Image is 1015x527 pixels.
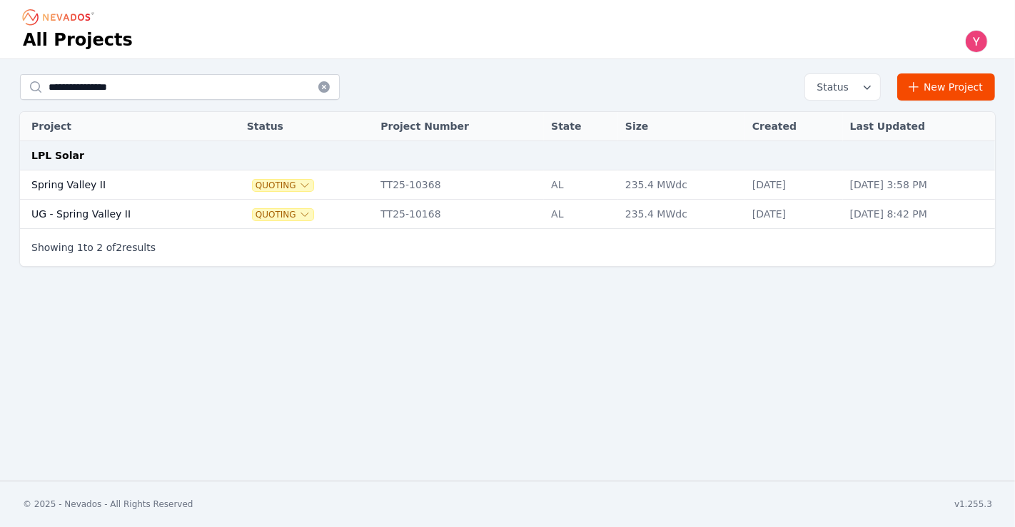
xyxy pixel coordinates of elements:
th: Status [240,112,374,141]
th: Size [618,112,745,141]
div: © 2025 - Nevados - All Rights Reserved [23,498,193,510]
td: [DATE] 3:58 PM [843,170,995,200]
button: Quoting [253,180,313,191]
tr: Spring Valley IIQuotingTT25-10368AL235.4 MWdc[DATE][DATE] 3:58 PM [20,170,995,200]
span: Status [811,80,849,94]
td: AL [544,170,618,200]
td: TT25-10168 [373,200,544,229]
td: [DATE] 8:42 PM [843,200,995,229]
a: New Project [897,73,995,101]
th: Created [745,112,843,141]
span: 2 [116,242,122,253]
td: AL [544,200,618,229]
th: Project [20,112,216,141]
button: Status [805,74,880,100]
th: Project Number [373,112,544,141]
td: [DATE] [745,200,843,229]
h1: All Projects [23,29,133,51]
nav: Breadcrumb [23,6,99,29]
td: 235.4 MWdc [618,170,745,200]
td: TT25-10368 [373,170,544,200]
span: 2 [96,242,103,253]
button: Quoting [253,209,313,220]
div: v1.255.3 [954,498,992,510]
tr: UG - Spring Valley IIQuotingTT25-10168AL235.4 MWdc[DATE][DATE] 8:42 PM [20,200,995,229]
td: 235.4 MWdc [618,200,745,229]
td: LPL Solar [20,141,995,170]
td: UG - Spring Valley II [20,200,216,229]
p: Showing to of results [31,240,156,255]
img: Yoni Bennett [965,30,988,53]
th: State [544,112,618,141]
td: [DATE] [745,170,843,200]
td: Spring Valley II [20,170,216,200]
span: 1 [77,242,84,253]
th: Last Updated [843,112,995,141]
